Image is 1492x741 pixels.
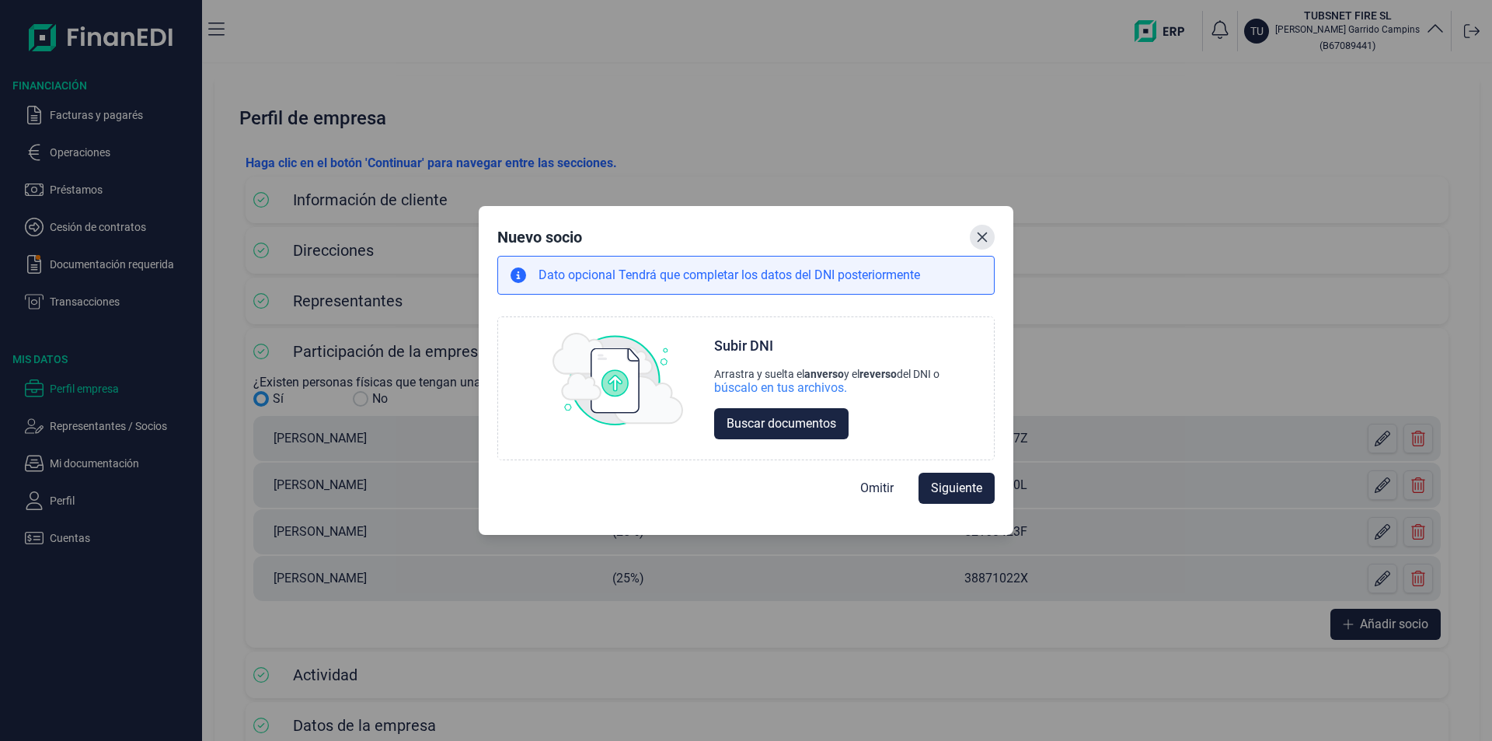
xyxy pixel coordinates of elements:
[714,380,847,396] div: búscalo en tus archivos.
[539,267,619,282] span: Dato opcional
[970,225,995,250] button: Close
[919,473,995,504] button: Siguiente
[727,414,836,433] span: Buscar documentos
[497,226,582,248] div: Nuevo socio
[931,479,982,498] span: Siguiente
[714,408,849,439] button: Buscar documentos
[714,337,773,355] div: Subir DNI
[539,266,920,285] p: Tendrá que completar los datos del DNI posteriormente
[714,380,939,396] div: búscalo en tus archivos.
[859,368,897,380] b: reverso
[553,333,683,426] img: upload img
[804,368,844,380] b: anverso
[848,473,906,504] button: Omitir
[714,368,939,380] div: Arrastra y suelta el y el del DNI o
[860,479,894,498] span: Omitir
